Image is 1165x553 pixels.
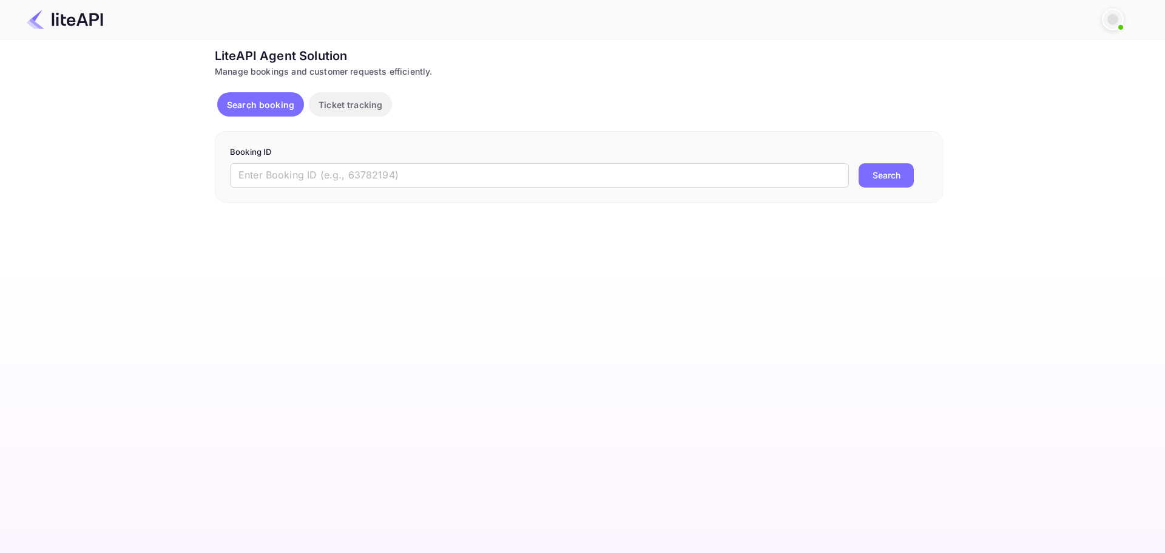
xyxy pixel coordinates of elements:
input: Enter Booking ID (e.g., 63782194) [230,163,849,188]
p: Search booking [227,98,294,111]
div: LiteAPI Agent Solution [215,47,943,65]
div: Manage bookings and customer requests efficiently. [215,65,943,78]
button: Search [859,163,914,188]
p: Ticket tracking [319,98,382,111]
img: LiteAPI Logo [27,10,103,29]
p: Booking ID [230,146,928,158]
